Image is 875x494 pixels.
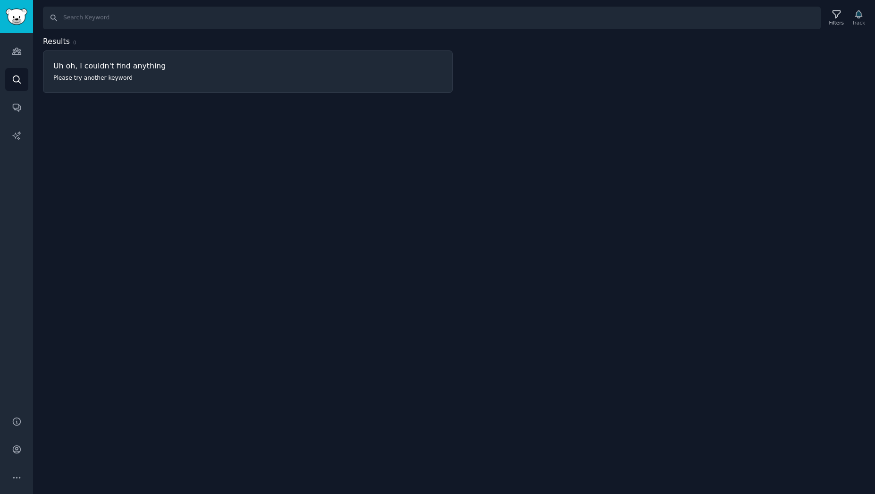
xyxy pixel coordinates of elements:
img: GummySearch logo [6,8,27,25]
p: Please try another keyword [53,74,291,83]
span: Results [43,36,70,48]
div: Filters [829,19,844,26]
h3: Uh oh, I couldn't find anything [53,61,442,71]
span: 0 [73,40,76,45]
input: Search Keyword [43,7,821,29]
